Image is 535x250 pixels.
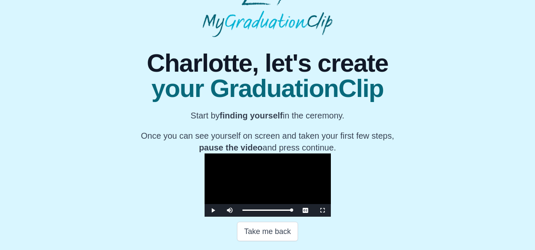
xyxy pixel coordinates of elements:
[205,204,221,217] button: Play
[220,111,283,120] b: finding yourself
[242,210,293,211] div: Progress Bar
[141,130,394,153] p: Once you can see yourself on screen and taken your first few steps, and press continue.
[221,204,238,217] button: Mute
[297,204,314,217] button: Captions
[141,76,394,101] span: your GraduationClip
[314,204,331,217] button: Fullscreen
[141,110,394,121] p: Start by in the ceremony.
[237,222,298,241] button: Take me back
[141,51,394,76] span: Charlotte, let's create
[199,143,263,152] b: pause the video
[205,153,331,217] div: Video Player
